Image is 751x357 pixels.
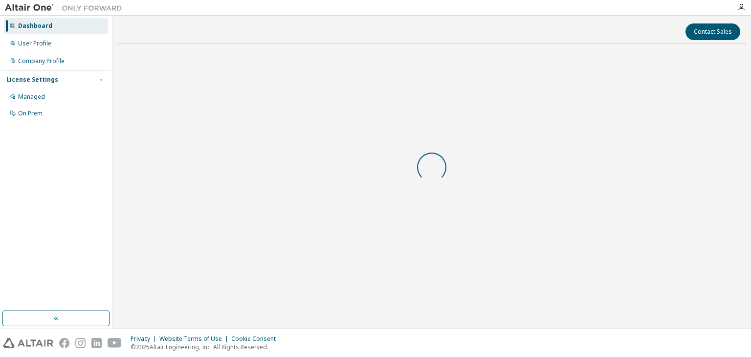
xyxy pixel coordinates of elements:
[18,22,52,30] div: Dashboard
[131,343,282,351] p: © 2025 Altair Engineering, Inc. All Rights Reserved.
[159,335,231,343] div: Website Terms of Use
[18,93,45,101] div: Managed
[108,338,122,348] img: youtube.svg
[231,335,282,343] div: Cookie Consent
[18,57,65,65] div: Company Profile
[75,338,86,348] img: instagram.svg
[131,335,159,343] div: Privacy
[6,76,58,84] div: License Settings
[18,110,43,117] div: On Prem
[5,3,127,13] img: Altair One
[685,23,740,40] button: Contact Sales
[91,338,102,348] img: linkedin.svg
[3,338,53,348] img: altair_logo.svg
[59,338,69,348] img: facebook.svg
[18,40,51,47] div: User Profile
